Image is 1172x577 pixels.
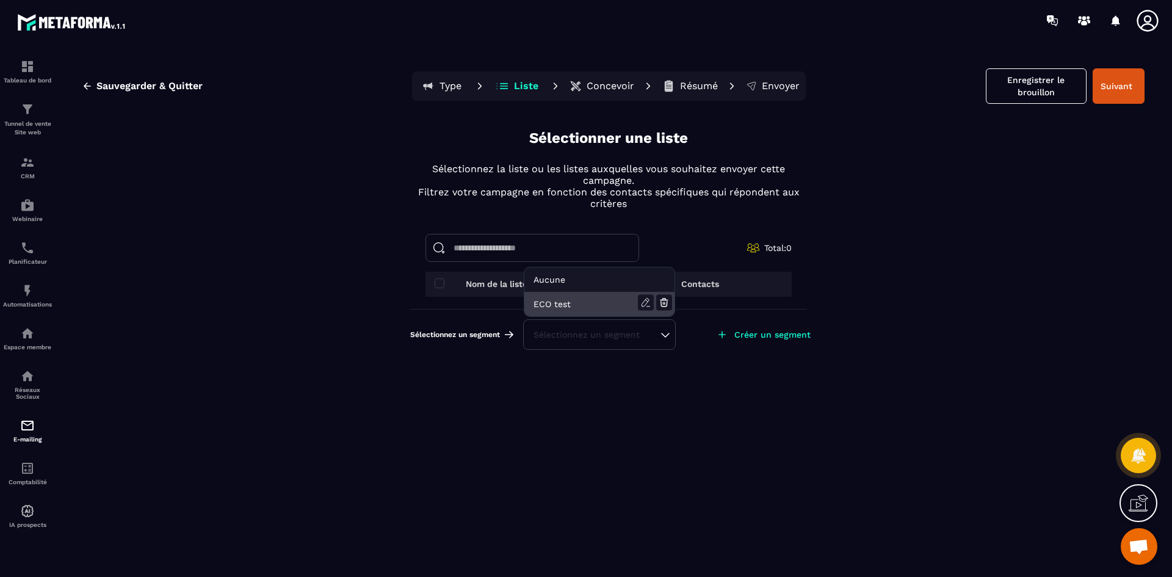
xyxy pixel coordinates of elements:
li: ECO test [524,292,675,316]
button: Résumé [659,74,722,98]
button: Type [414,74,469,98]
a: accountantaccountantComptabilité [3,452,52,495]
span: Sélectionnez un segment [410,330,500,339]
img: scheduler [20,241,35,255]
img: automations [20,326,35,341]
p: CRM [3,173,52,180]
p: Sélectionner une liste [529,128,688,148]
img: formation [20,59,35,74]
p: E-mailing [3,436,52,443]
img: automations [20,198,35,212]
button: Envoyer [742,74,803,98]
p: Tableau de bord [3,77,52,84]
p: Type [440,80,461,92]
a: automationsautomationsWebinaire [3,189,52,231]
p: Espace membre [3,344,52,350]
button: Sauvegarder & Quitter [73,75,212,97]
p: Contacts [681,279,719,289]
button: Enregistrer le brouillon [986,68,1087,104]
p: IA prospects [3,521,52,528]
img: formation [20,155,35,170]
img: social-network [20,369,35,383]
p: Réseaux Sociaux [3,386,52,400]
p: Tunnel de vente Site web [3,120,52,137]
span: Total: 0 [764,243,792,253]
p: Envoyer [762,80,800,92]
p: Concevoir [587,80,634,92]
p: Liste [514,80,538,92]
p: Planificateur [3,258,52,265]
a: automationsautomationsAutomatisations [3,274,52,317]
img: automations [20,283,35,298]
img: accountant [20,461,35,476]
p: Webinaire [3,216,52,222]
img: email [20,418,35,433]
a: emailemailE-mailing [3,409,52,452]
p: Nom de la liste [466,279,527,289]
p: Sélectionnez la liste ou les listes auxquelles vous souhaitez envoyer cette campagne. [410,163,807,186]
button: Liste [490,74,545,98]
button: Suivant [1093,68,1145,104]
p: Créer un segment [734,330,811,339]
button: Concevoir [566,74,638,98]
p: Automatisations [3,301,52,308]
a: formationformationTableau de bord [3,50,52,93]
a: social-networksocial-networkRéseaux Sociaux [3,360,52,409]
a: formationformationCRM [3,146,52,189]
div: Ouvrir le chat [1121,528,1157,565]
li: Aucune [524,267,675,292]
a: formationformationTunnel de vente Site web [3,93,52,146]
p: Résumé [680,80,718,92]
img: formation [20,102,35,117]
img: automations [20,504,35,518]
img: logo [17,11,127,33]
p: Comptabilité [3,479,52,485]
p: Filtrez votre campagne en fonction des contacts spécifiques qui répondent aux critères [410,186,807,209]
span: Sauvegarder & Quitter [96,80,203,92]
a: automationsautomationsEspace membre [3,317,52,360]
a: schedulerschedulerPlanificateur [3,231,52,274]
